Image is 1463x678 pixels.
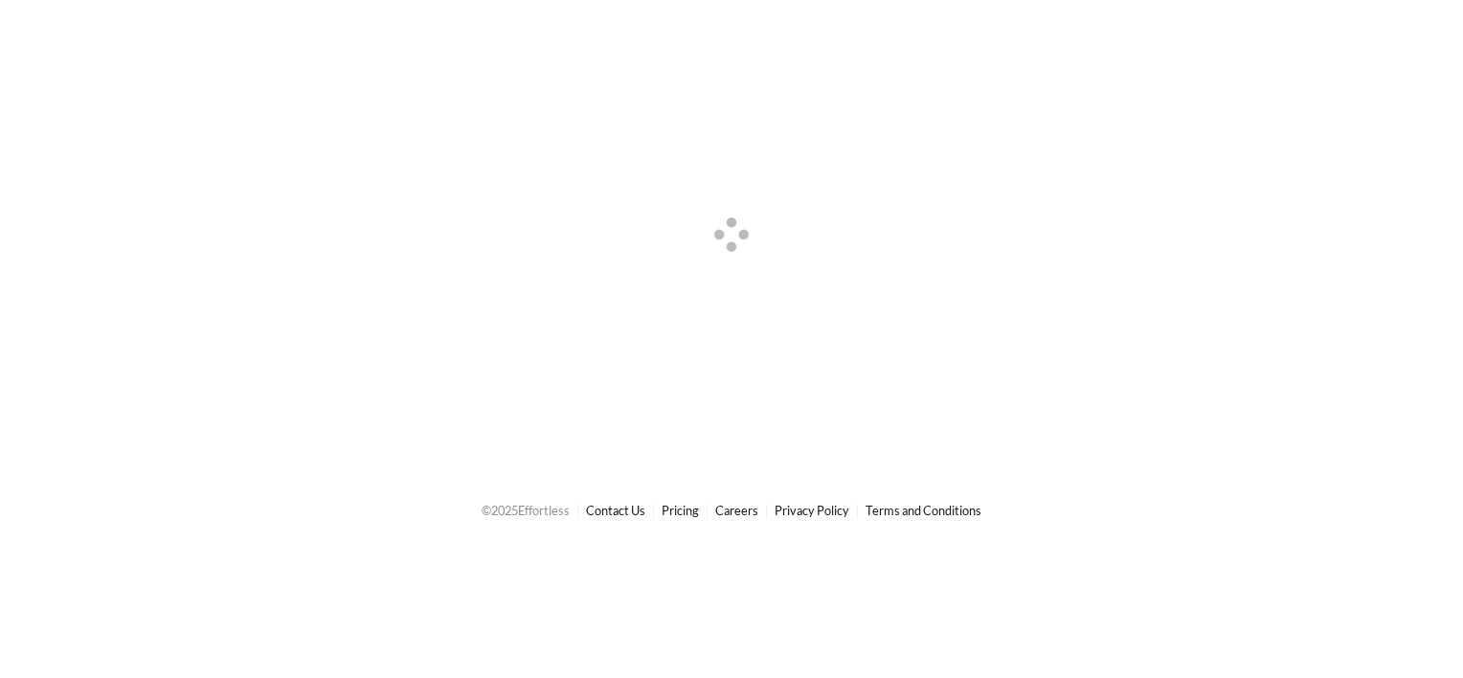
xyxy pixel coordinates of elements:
a: Terms and Conditions [866,503,981,518]
a: Pricing [662,503,699,518]
a: Careers [715,503,758,518]
a: Privacy Policy [775,503,849,518]
span: © 2025 Effortless [482,503,570,518]
a: Contact Us [586,503,645,518]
